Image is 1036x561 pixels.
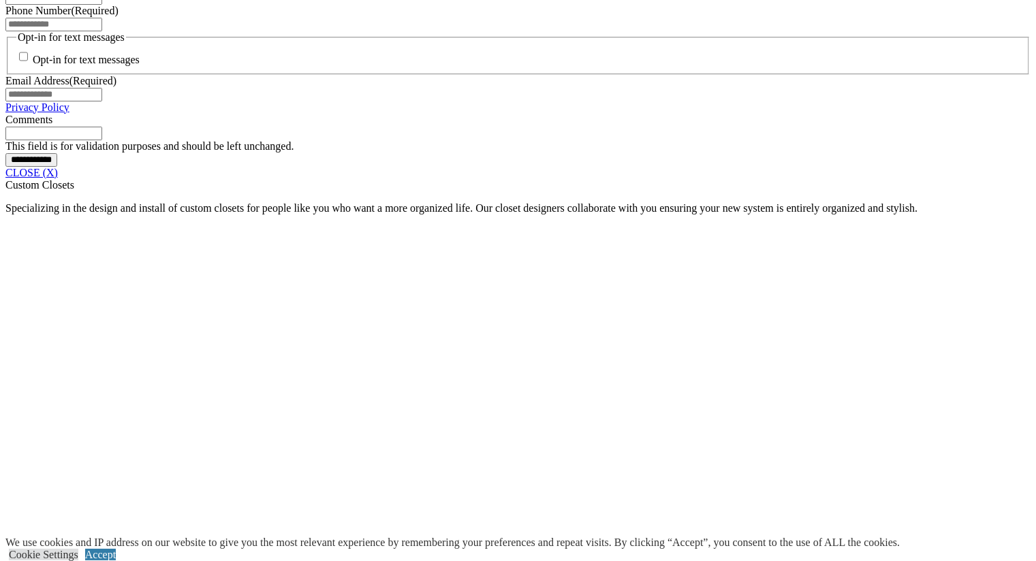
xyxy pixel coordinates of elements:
[16,31,126,44] legend: Opt-in for text messages
[71,5,118,16] span: (Required)
[5,101,69,113] a: Privacy Policy
[69,75,116,86] span: (Required)
[33,54,140,66] label: Opt-in for text messages
[5,536,900,549] div: We use cookies and IP address on our website to give you the most relevant experience by remember...
[5,5,119,16] label: Phone Number
[5,202,1031,214] p: Specializing in the design and install of custom closets for people like you who want a more orga...
[5,140,1031,153] div: This field is for validation purposes and should be left unchanged.
[5,167,58,178] a: CLOSE (X)
[5,179,74,191] span: Custom Closets
[5,75,116,86] label: Email Address
[85,549,116,560] a: Accept
[5,114,52,125] label: Comments
[9,549,78,560] a: Cookie Settings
